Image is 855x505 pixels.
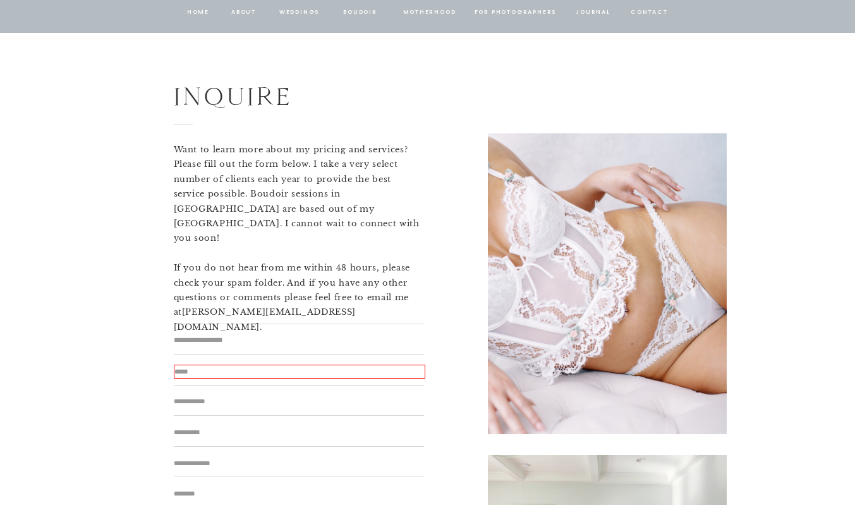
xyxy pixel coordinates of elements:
[174,142,424,284] p: Want to learn more about my pricing and services? Please fill out the form below. I take a very s...
[174,307,356,332] a: [PERSON_NAME][EMAIL_ADDRESS][DOMAIN_NAME]
[231,7,257,18] a: about
[629,7,670,18] a: contact
[174,76,382,114] h1: Inquire
[574,7,613,18] a: journal
[403,7,456,18] a: Motherhood
[343,7,379,18] a: BOUDOIR
[278,7,321,18] a: Weddings
[475,7,557,18] a: for photographers
[186,7,210,18] a: home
